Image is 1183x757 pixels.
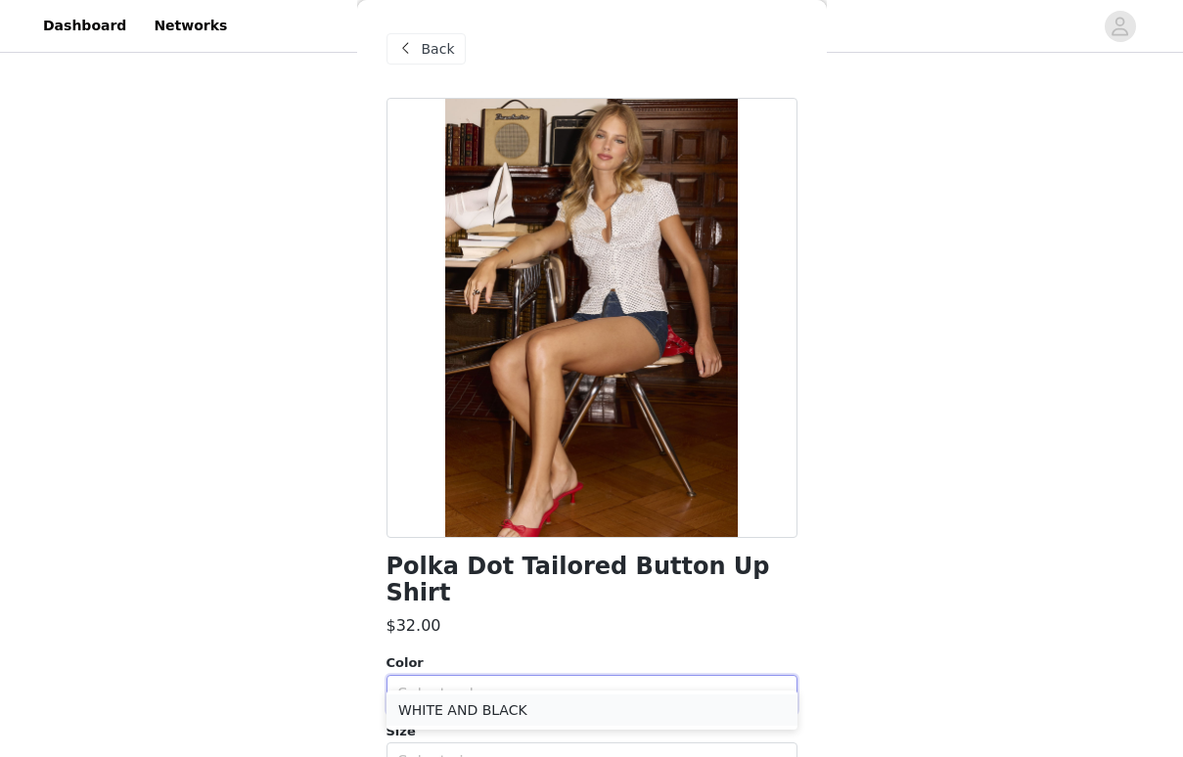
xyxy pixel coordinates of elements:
[398,685,764,704] div: Select color
[387,653,797,673] div: Color
[142,4,239,48] a: Networks
[387,614,441,638] h3: $32.00
[387,554,797,606] h1: Polka Dot Tailored Button Up Shirt
[774,689,786,702] i: icon: down
[31,4,138,48] a: Dashboard
[422,39,455,60] span: Back
[1111,11,1129,42] div: avatar
[387,694,797,726] li: WHITE AND BLACK
[387,722,797,741] div: Size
